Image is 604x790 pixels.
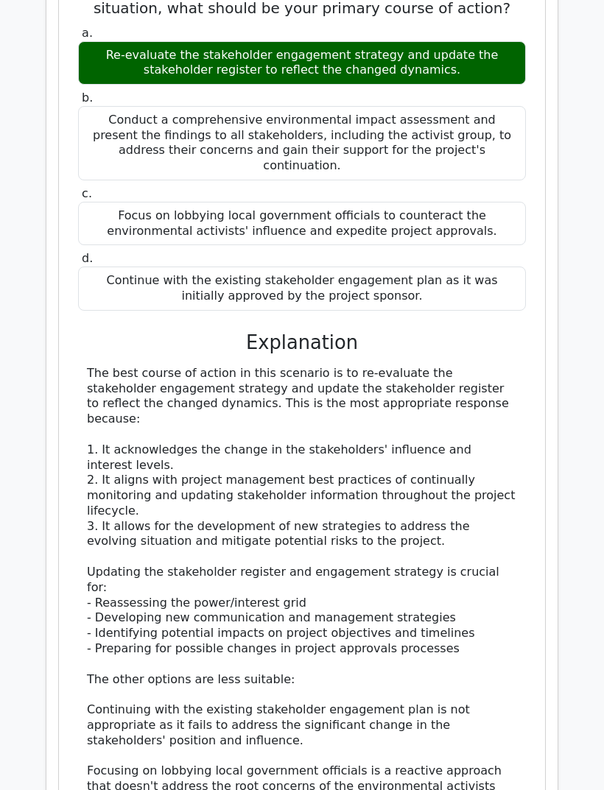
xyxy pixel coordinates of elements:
[78,202,526,246] div: Focus on lobbying local government officials to counteract the environmental activists' influence...
[82,251,93,265] span: d.
[87,331,517,354] h3: Explanation
[82,26,93,40] span: a.
[78,41,526,85] div: Re-evaluate the stakeholder engagement strategy and update the stakeholder register to reflect th...
[82,91,93,105] span: b.
[78,267,526,311] div: Continue with the existing stakeholder engagement plan as it was initially approved by the projec...
[78,106,526,180] div: Conduct a comprehensive environmental impact assessment and present the findings to all stakehold...
[82,186,92,200] span: c.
